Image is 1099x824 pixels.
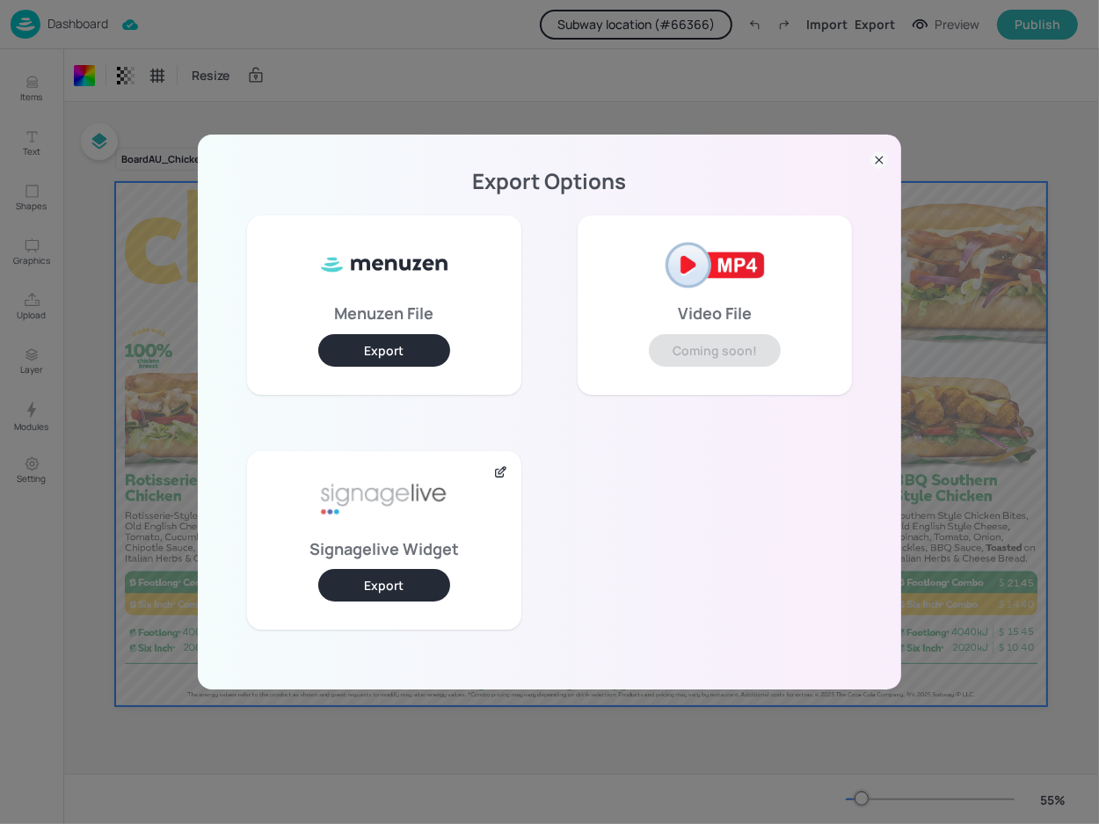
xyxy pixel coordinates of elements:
[318,334,450,367] button: Export
[649,230,781,300] img: mp4-2af2121e.png
[678,307,752,319] p: Video File
[318,569,450,602] button: Export
[335,307,434,319] p: Menuzen File
[219,175,880,187] p: Export Options
[309,543,459,555] p: Signagelive Widget
[318,230,450,300] img: ml8WC8f0XxQ8HKVnnVUe7f5Gv1vbApsJzyFa2MjOoB8SUy3kBkfteYo5TIAmtfcjWXsj8oHYkuYqrJRUn+qckOrNdzmSzIzkA...
[318,465,450,536] img: signage-live-aafa7296.png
